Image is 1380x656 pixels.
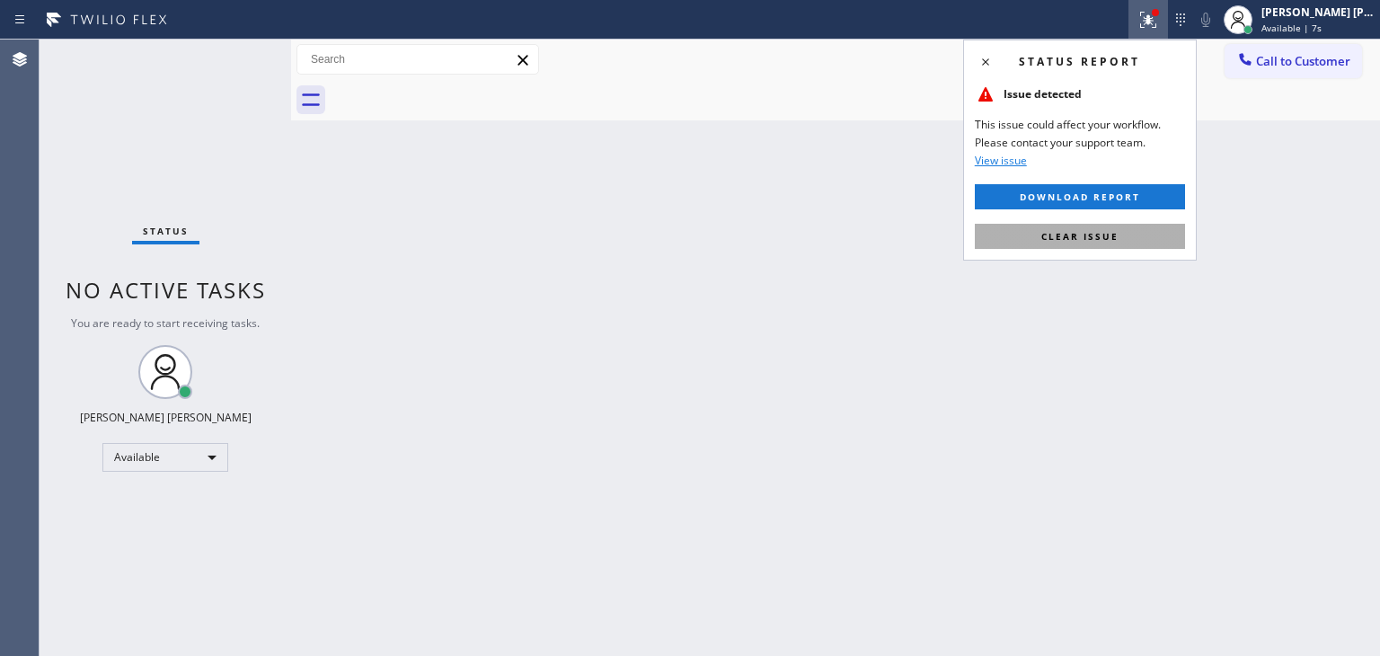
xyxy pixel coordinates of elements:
span: No active tasks [66,275,266,305]
span: Status [143,225,189,237]
span: You are ready to start receiving tasks. [71,315,260,331]
div: [PERSON_NAME] [PERSON_NAME] [1261,4,1375,20]
span: Available | 7s [1261,22,1322,34]
span: Call to Customer [1256,53,1350,69]
div: [PERSON_NAME] [PERSON_NAME] [80,410,252,425]
button: Mute [1193,7,1218,32]
button: Call to Customer [1225,44,1362,78]
input: Search [297,45,538,74]
div: Available [102,443,228,472]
